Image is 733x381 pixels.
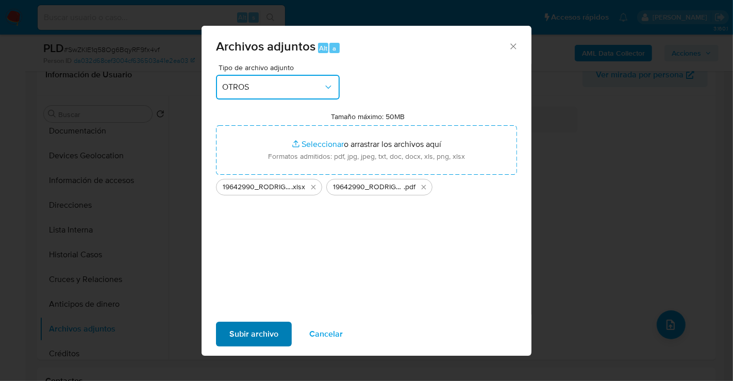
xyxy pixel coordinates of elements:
button: Cerrar [508,41,518,51]
span: Alt [319,43,327,53]
span: 19642990_RODRIGO CERVERA CACERES_AGO25 [223,182,291,192]
span: Cancelar [309,323,343,345]
button: OTROS [216,75,340,100]
button: Eliminar 19642990_RODRIGO CERVERA CACERES_AGO25.pdf [418,181,430,193]
span: Tipo de archivo adjunto [219,64,342,71]
button: Cancelar [296,322,356,346]
span: Archivos adjuntos [216,37,315,55]
span: OTROS [222,82,323,92]
button: Subir archivo [216,322,292,346]
span: .pdf [404,182,415,192]
span: Subir archivo [229,323,278,345]
span: 19642990_RODRIGO CERVERA CACERES_AGO25 [333,182,404,192]
button: Eliminar 19642990_RODRIGO CERVERA CACERES_AGO25.xlsx [307,181,320,193]
label: Tamaño máximo: 50MB [331,112,405,121]
ul: Archivos seleccionados [216,175,517,195]
span: a [332,43,336,53]
span: .xlsx [291,182,305,192]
